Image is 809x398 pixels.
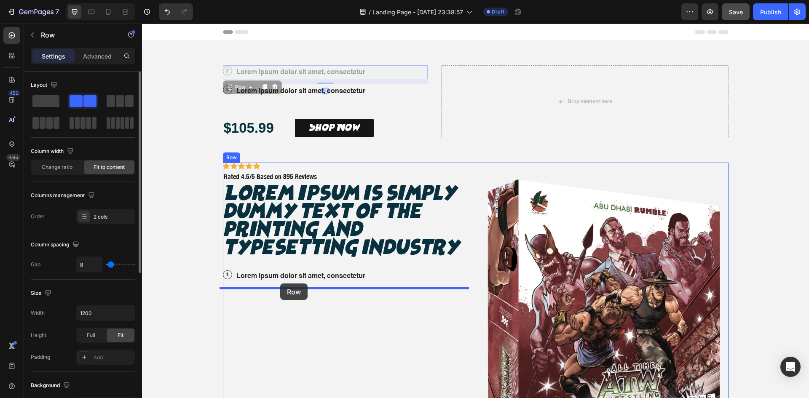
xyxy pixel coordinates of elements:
[3,3,63,20] button: 7
[31,261,40,268] div: Gap
[372,8,463,16] span: Landing Page - [DATE] 23:38:57
[31,380,72,391] div: Background
[31,213,45,220] div: Order
[492,8,504,16] span: Draft
[760,8,781,16] div: Publish
[31,239,81,251] div: Column spacing
[55,7,59,17] p: 7
[159,3,193,20] div: Undo/Redo
[42,163,72,171] span: Change ratio
[31,146,75,157] div: Column width
[31,80,59,91] div: Layout
[31,331,46,339] div: Height
[41,30,113,40] p: Row
[780,357,801,377] div: Open Intercom Messenger
[94,354,133,361] div: Add...
[753,3,788,20] button: Publish
[31,190,96,201] div: Columns management
[31,288,53,299] div: Size
[83,52,112,61] p: Advanced
[94,163,125,171] span: Fit to content
[6,154,20,161] div: Beta
[42,52,65,61] p: Settings
[31,353,50,361] div: Padding
[8,90,20,96] div: 450
[77,305,135,321] input: Auto
[31,309,45,317] div: Width
[142,24,809,398] iframe: Design area
[369,8,371,16] span: /
[94,213,133,221] div: 2 cols
[729,8,743,16] span: Save
[118,331,123,339] span: Fit
[87,331,95,339] span: Full
[77,257,102,272] input: Auto
[722,3,750,20] button: Save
